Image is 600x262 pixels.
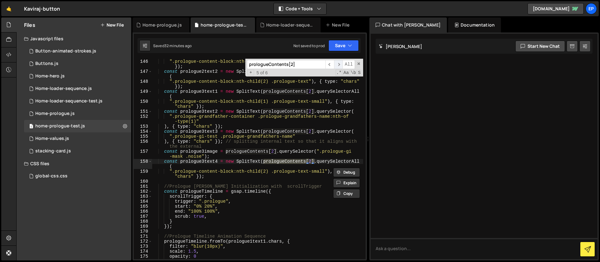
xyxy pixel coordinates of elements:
[134,99,152,109] div: 150
[134,179,152,184] div: 160
[134,209,152,214] div: 166
[336,70,342,76] span: RegExp Search
[134,129,152,134] div: 154
[35,48,96,54] div: Button-animated-strokes.js
[357,70,361,76] span: Search In Selection
[293,43,325,48] div: Not saved to prod
[24,107,131,120] div: 16061/43249.js
[134,189,152,194] div: 162
[333,168,360,177] button: Debug
[325,60,334,69] span: ​
[134,89,152,99] div: 149
[100,22,124,27] button: New File
[17,32,131,45] div: Javascript files
[343,70,349,76] span: CaseSensitive Search
[134,184,152,189] div: 161
[328,40,359,51] button: Save
[134,239,152,244] div: 172
[134,149,152,159] div: 157
[35,73,65,79] div: Home-hero.js
[24,45,131,57] div: 16061/43947.js
[326,22,352,28] div: New File
[527,3,584,14] a: [DOMAIN_NAME]
[35,61,58,67] div: Buttons.js
[254,70,270,75] span: 5 of 6
[24,57,131,70] div: 16061/43050.js
[247,70,254,75] span: Toggle Replace mode
[201,22,247,28] div: home-prologue-test.js
[153,43,192,48] div: Saved
[333,189,360,198] button: Copy
[24,145,131,157] div: 16061/44833.js
[134,229,152,234] div: 170
[134,114,152,124] div: 152
[24,170,131,182] div: 16061/43261.css
[164,43,192,48] div: 32 minutes ago
[134,219,152,224] div: 168
[35,148,71,154] div: stacking-card.js
[24,120,131,132] div: 16061/44087.js
[134,249,152,254] div: 174
[134,159,152,169] div: 158
[342,60,355,69] span: Alt-Enter
[142,22,182,28] div: Home-prologue.js
[134,224,152,229] div: 169
[134,204,152,209] div: 165
[35,111,75,116] div: Home-prologue.js
[134,234,152,239] div: 171
[35,173,67,179] div: global-css.css
[247,60,325,69] input: Search for
[134,69,152,79] div: 147
[1,1,17,16] a: 🤙
[134,59,152,69] div: 146
[134,214,152,219] div: 167
[134,139,152,149] div: 156
[334,60,343,69] span: ​
[134,124,152,129] div: 153
[369,17,447,32] div: Chat with [PERSON_NAME]
[350,70,357,76] span: Whole Word Search
[35,86,92,91] div: Home-loader-sequence.js
[17,157,131,170] div: CSS files
[24,5,60,12] div: Kaviraj-button
[35,123,85,129] div: home-prologue-test.js
[266,22,313,28] div: Home-loader-sequence-test.js
[35,136,69,141] div: Home-values.js
[134,109,152,114] div: 151
[35,98,102,104] div: Home-loader-sequence-test.js
[586,3,597,14] a: Ep
[24,70,131,82] div: 16061/43948.js
[333,178,360,188] button: Explain
[379,43,422,49] h2: [PERSON_NAME]
[134,194,152,199] div: 163
[274,3,326,14] button: Code + Tools
[24,132,131,145] div: 16061/43950.js
[29,124,33,129] span: 1
[134,169,152,179] div: 159
[134,199,152,204] div: 164
[448,17,501,32] div: Documentation
[24,22,35,28] h2: Files
[24,95,131,107] div: 16061/44088.js
[134,134,152,139] div: 155
[134,244,152,249] div: 173
[24,82,131,95] div: 16061/43594.js
[134,254,152,259] div: 175
[134,79,152,89] div: 148
[515,41,565,52] button: Start new chat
